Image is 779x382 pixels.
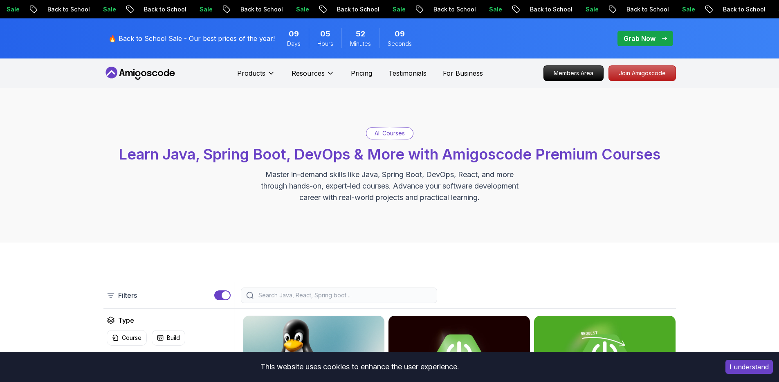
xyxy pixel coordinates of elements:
button: Build [152,330,185,346]
p: Sale [469,5,495,13]
p: Sale [180,5,206,13]
input: Search Java, React, Spring boot ... [257,291,432,299]
p: Products [237,68,265,78]
p: Back to School [510,5,566,13]
p: Back to School [220,5,276,13]
span: 9 Seconds [395,28,405,40]
h2: Type [118,315,134,325]
p: Grab Now [624,34,656,43]
p: Sale [83,5,109,13]
p: Back to School [703,5,759,13]
p: Back to School [317,5,373,13]
span: 5 Hours [320,28,330,40]
button: Resources [292,68,334,85]
span: 9 Days [289,28,299,40]
p: Filters [118,290,137,300]
p: Back to School [124,5,180,13]
p: Build [167,334,180,342]
p: Sale [566,5,592,13]
span: Days [287,40,301,48]
p: Sale [373,5,399,13]
span: Minutes [350,40,371,48]
p: Sale [662,5,688,13]
p: Back to School [606,5,662,13]
span: Hours [317,40,333,48]
a: Members Area [543,65,604,81]
button: Products [237,68,275,85]
a: Pricing [351,68,372,78]
p: Sale [276,5,302,13]
a: For Business [443,68,483,78]
button: Course [107,330,147,346]
p: Master in-demand skills like Java, Spring Boot, DevOps, React, and more through hands-on, expert-... [252,169,527,203]
p: Back to School [27,5,83,13]
p: Members Area [544,66,603,81]
span: Learn Java, Spring Boot, DevOps & More with Amigoscode Premium Courses [119,145,660,163]
span: Seconds [388,40,412,48]
p: 🔥 Back to School Sale - Our best prices of the year! [108,34,275,43]
a: Testimonials [388,68,427,78]
a: Join Amigoscode [608,65,676,81]
p: All Courses [375,129,405,137]
div: This website uses cookies to enhance the user experience. [6,358,713,376]
p: Resources [292,68,325,78]
button: Accept cookies [725,360,773,374]
span: 52 Minutes [356,28,365,40]
p: Back to School [413,5,469,13]
p: Course [122,334,141,342]
p: Join Amigoscode [609,66,676,81]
